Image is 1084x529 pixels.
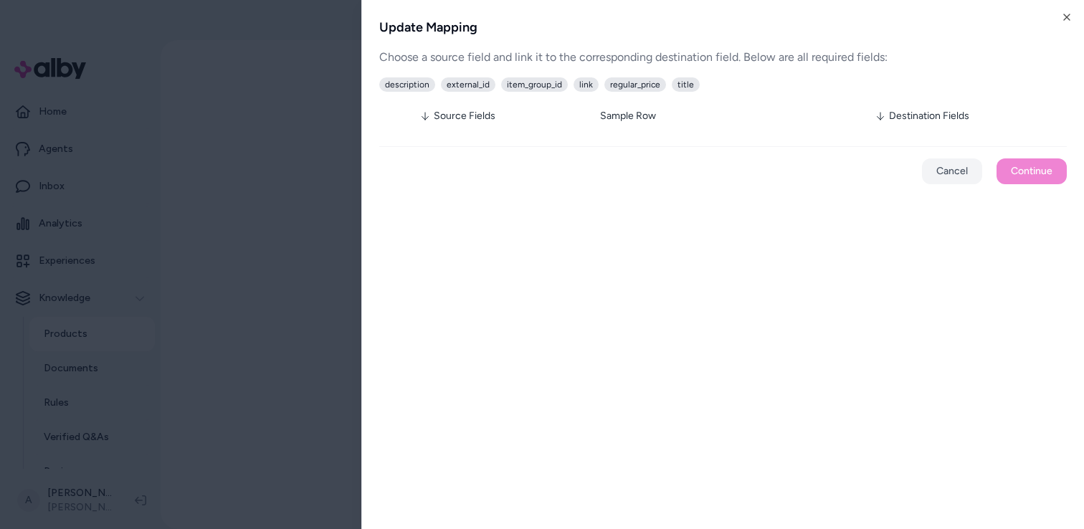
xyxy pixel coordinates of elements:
[600,109,866,123] div: Sample Row
[419,109,591,123] div: Source Fields
[875,109,1058,123] div: Destination Fields
[379,17,1067,37] h2: Update Mapping
[574,77,599,92] span: link
[922,158,982,184] button: Cancel
[379,77,435,92] span: description
[604,77,666,92] span: regular_price
[501,77,568,92] span: item_group_id
[441,77,495,92] span: external_id
[379,49,1067,66] p: Choose a source field and link it to the corresponding destination field. Below are all required ...
[672,77,700,92] span: title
